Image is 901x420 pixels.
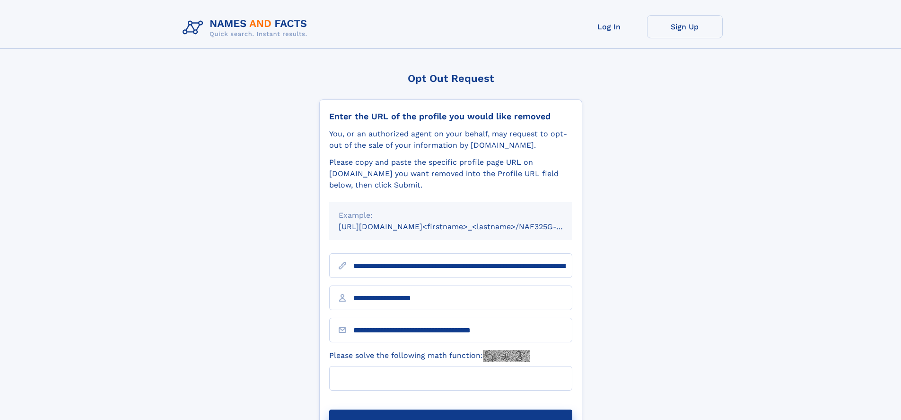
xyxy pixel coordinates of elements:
[339,210,563,221] div: Example:
[179,15,315,41] img: Logo Names and Facts
[329,350,530,362] label: Please solve the following math function:
[339,222,590,231] small: [URL][DOMAIN_NAME]<firstname>_<lastname>/NAF325G-xxxxxxxx
[329,157,572,191] div: Please copy and paste the specific profile page URL on [DOMAIN_NAME] you want removed into the Pr...
[571,15,647,38] a: Log In
[319,72,582,84] div: Opt Out Request
[647,15,723,38] a: Sign Up
[329,111,572,122] div: Enter the URL of the profile you would like removed
[329,128,572,151] div: You, or an authorized agent on your behalf, may request to opt-out of the sale of your informatio...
